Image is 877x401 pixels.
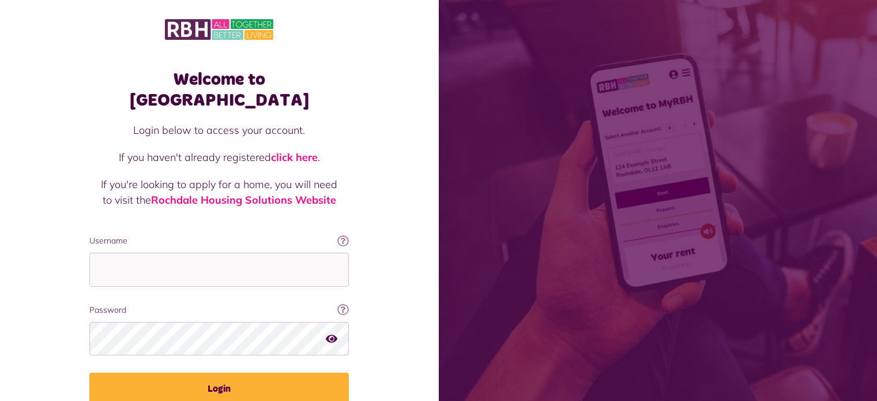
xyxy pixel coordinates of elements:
[89,69,349,111] h1: Welcome to [GEOGRAPHIC_DATA]
[165,17,273,42] img: MyRBH
[101,177,337,208] p: If you're looking to apply for a home, you will need to visit the
[151,193,336,207] a: Rochdale Housing Solutions Website
[89,304,349,316] label: Password
[101,149,337,165] p: If you haven't already registered .
[101,122,337,138] p: Login below to access your account.
[271,151,318,164] a: click here
[89,235,349,247] label: Username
